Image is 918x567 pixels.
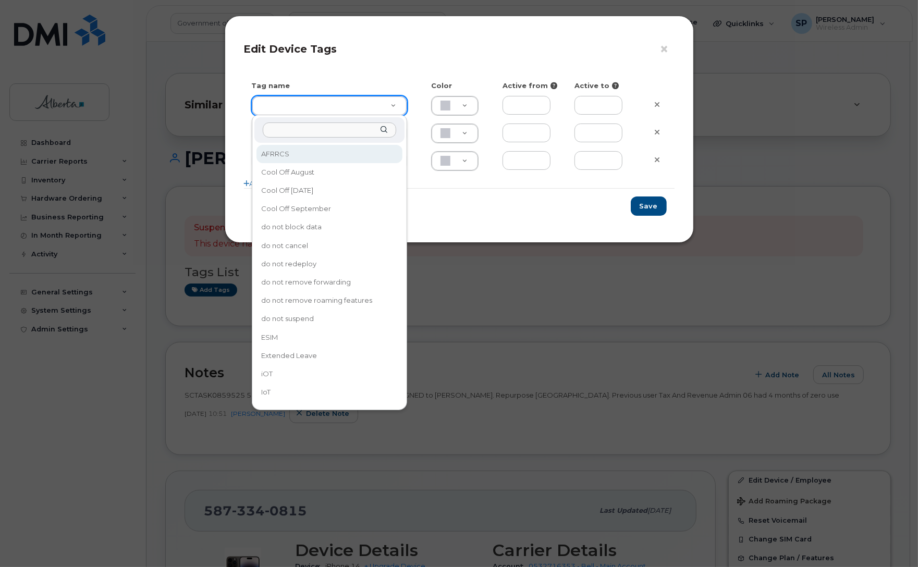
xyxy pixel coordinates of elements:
div: Cool Off [DATE] [258,182,401,199]
div: IoT [258,384,401,400]
div: AFRRCS [258,146,401,162]
div: Cool Off August [258,164,401,180]
div: do not block data [258,219,401,236]
div: do not redeploy [258,256,401,272]
div: do not suspend [258,311,401,327]
div: Extended Leave [258,348,401,364]
div: Cool Off September [258,201,401,217]
div: do not remove forwarding [258,274,401,290]
div: Long Term Disability Leave [258,402,401,418]
div: ESIM [258,329,401,346]
div: iOT [258,366,401,382]
div: do not remove roaming features [258,292,401,309]
div: do not cancel [258,238,401,254]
